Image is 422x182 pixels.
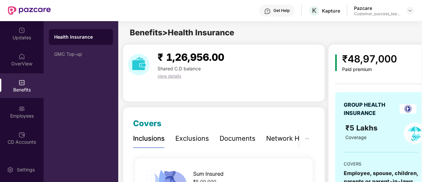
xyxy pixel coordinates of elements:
[264,8,271,15] img: svg+xml;base64,PHN2ZyBpZD0iSGVscC0zMngzMiIgeG1sbnM9Imh0dHA6Ly93d3cudzMub3JnLzIwMDAvc3ZnIiB3aWR0aD...
[54,52,108,57] div: GMC Top-up
[133,133,165,144] div: Inclusions
[344,161,418,167] div: COVERS
[266,133,324,144] div: Network Hospitals
[305,136,309,141] span: ellipsis
[299,129,315,148] button: ellipsis
[193,170,224,178] span: Sum Insured
[18,131,25,138] img: svg+xml;base64,PHN2ZyBpZD0iQ0RfQWNjb3VudHMiIGRhdGEtbmFtZT0iQ0QgQWNjb3VudHMiIHhtbG5zPSJodHRwOi8vd3...
[175,133,209,144] div: Exclusions
[342,67,397,72] div: Paid premium
[54,34,108,40] div: Health Insurance
[407,8,413,13] img: svg+xml;base64,PHN2ZyBpZD0iRHJvcGRvd24tMzJ4MzIiIHhtbG5zPSJodHRwOi8vd3d3LnczLm9yZy8yMDAwL3N2ZyIgd2...
[18,105,25,112] img: svg+xml;base64,PHN2ZyBpZD0iRW1wbG95ZWVzIiB4bWxucz0iaHR0cDovL3d3dy53My5vcmcvMjAwMC9zdmciIHdpZHRoPS...
[15,166,37,173] div: Settings
[354,11,400,17] div: Customer_success_team_lead
[7,166,14,173] img: svg+xml;base64,PHN2ZyBpZD0iU2V0dGluZy0yMHgyMCIgeG1sbnM9Imh0dHA6Ly93d3cudzMub3JnLzIwMDAvc3ZnIiB3aW...
[312,7,316,15] span: K
[8,6,51,15] img: New Pazcare Logo
[133,119,161,128] span: Covers
[345,134,367,140] span: Coverage
[342,51,397,67] div: ₹48,97,000
[128,54,150,75] img: download
[158,66,201,71] span: Shared C.D balance
[273,8,290,13] div: Get Help
[354,5,400,11] div: Pazcare
[220,133,256,144] div: Documents
[345,124,379,132] span: ₹5 Lakhs
[18,27,25,34] img: svg+xml;base64,PHN2ZyBpZD0iVXBkYXRlZCIgeG1sbnM9Imh0dHA6Ly93d3cudzMub3JnLzIwMDAvc3ZnIiB3aWR0aD0iMj...
[335,55,337,71] img: icon
[158,51,224,63] span: ₹ 1,26,956.00
[158,73,181,79] span: view details
[344,101,397,117] div: GROUP HEALTH INSURANCE
[18,79,25,86] img: svg+xml;base64,PHN2ZyBpZD0iQmVuZWZpdHMiIHhtbG5zPSJodHRwOi8vd3d3LnczLm9yZy8yMDAwL3N2ZyIgd2lkdGg9Ij...
[130,28,234,37] span: Benefits > Health Insurance
[18,53,25,60] img: svg+xml;base64,PHN2ZyBpZD0iSG9tZSIgeG1sbnM9Imh0dHA6Ly93d3cudzMub3JnLzIwMDAvc3ZnIiB3aWR0aD0iMjAiIG...
[400,104,416,114] img: insurerLogo
[322,8,340,14] div: Kapture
